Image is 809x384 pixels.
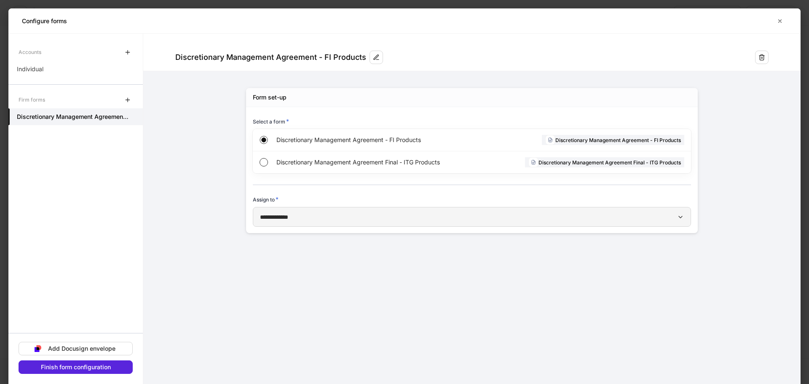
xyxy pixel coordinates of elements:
[8,108,143,125] a: Discretionary Management Agreement - FI Products
[175,52,366,62] div: Discretionary Management Agreement - FI Products
[253,117,289,126] h6: Select a form
[542,135,684,145] div: Discretionary Management Agreement - FI Products
[19,92,45,107] div: Firm forms
[253,93,287,102] div: Form set-up
[19,360,133,374] button: Finish form configuration
[276,158,476,166] span: Discretionary Management Agreement Final - ITG Products
[41,364,111,370] div: Finish form configuration
[253,195,279,204] h6: Assign to
[19,45,41,59] div: Accounts
[22,17,67,25] h5: Configure forms
[17,65,43,73] p: Individual
[17,113,129,121] h5: Discretionary Management Agreement - FI Products
[8,61,143,78] a: Individual
[19,342,133,355] button: Add Docusign envelope
[525,157,684,167] div: Discretionary Management Agreement Final - ITG Products
[276,136,475,144] span: Discretionary Management Agreement - FI Products
[48,346,115,352] div: Add Docusign envelope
